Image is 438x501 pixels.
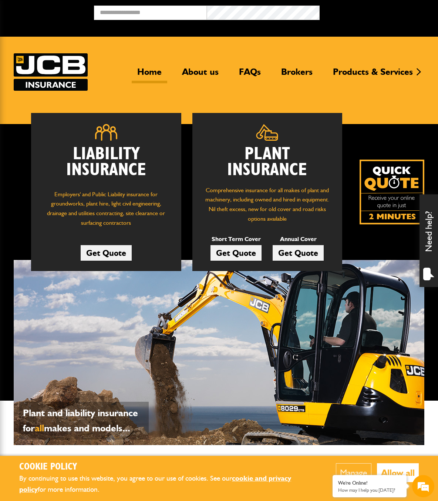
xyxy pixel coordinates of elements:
[276,66,318,83] a: Brokers
[19,461,313,473] h2: Cookie Policy
[14,53,88,91] img: JCB Insurance Services logo
[203,186,331,223] p: Comprehensive insurance for all makes of plant and machinery, including owned and hired in equipm...
[336,463,371,482] button: Manage
[360,160,424,224] a: Get your insurance quote isn just 2-minutes
[203,146,331,178] h2: Plant Insurance
[210,234,262,244] p: Short Term Cover
[327,66,418,83] a: Products & Services
[420,194,438,287] div: Need help?
[233,66,266,83] a: FAQs
[273,245,324,261] a: Get Quote
[42,146,170,182] h2: Liability Insurance
[176,66,224,83] a: About us
[14,53,88,91] a: JCB Insurance Services
[320,6,432,17] button: Broker Login
[132,66,167,83] a: Home
[35,422,44,434] span: all
[210,245,262,261] a: Get Quote
[23,405,145,436] p: Plant and liability insurance for makes and models...
[273,234,324,244] p: Annual Cover
[338,487,401,493] p: How may I help you today?
[338,480,401,486] div: We're Online!
[42,190,170,231] p: Employers' and Public Liability insurance for groundworks, plant hire, light civil engineering, d...
[19,473,313,495] p: By continuing to use this website, you agree to our use of cookies. See our for more information.
[81,245,132,261] a: Get Quote
[377,463,419,482] button: Allow all
[360,160,424,224] img: Quick Quote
